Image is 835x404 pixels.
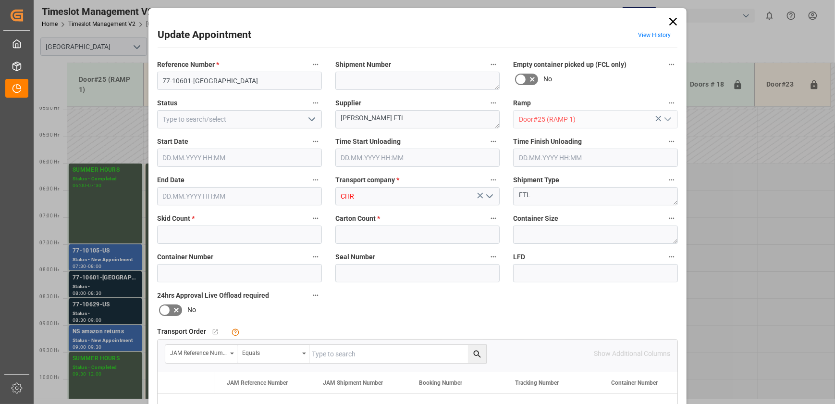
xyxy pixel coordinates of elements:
[513,214,558,224] span: Container Size
[157,327,206,337] span: Transport Order
[513,175,559,185] span: Shipment Type
[309,97,322,109] button: Status
[157,149,322,167] input: DD.MM.YYYY HH:MM
[157,60,219,70] span: Reference Number
[323,379,383,386] span: JAM Shipment Number
[468,345,486,363] button: search button
[419,379,462,386] span: Booking Number
[335,137,401,147] span: Time Start Unloading
[638,32,671,38] a: View History
[513,98,531,108] span: Ramp
[335,214,380,224] span: Carton Count
[227,379,288,386] span: JAM Reference Number
[242,346,299,357] div: Equals
[309,289,322,302] button: 24hrs Approval Live Offload required
[487,174,500,186] button: Transport company *
[309,58,322,71] button: Reference Number *
[515,379,559,386] span: Tracking Number
[665,174,678,186] button: Shipment Type
[157,214,195,224] span: Skid Count
[513,187,678,205] textarea: FTL
[665,251,678,263] button: LFD
[513,149,678,167] input: DD.MM.YYYY HH:MM
[335,252,375,262] span: Seal Number
[304,112,318,127] button: open menu
[513,110,678,128] input: Type to search/select
[157,187,322,205] input: DD.MM.YYYY HH:MM
[309,212,322,225] button: Skid Count *
[309,251,322,263] button: Container Number
[335,98,361,108] span: Supplier
[157,175,184,185] span: End Date
[158,27,251,43] h2: Update Appointment
[170,346,227,357] div: JAM Reference Number
[660,112,674,127] button: open menu
[157,137,188,147] span: Start Date
[309,345,486,363] input: Type to search
[157,290,269,301] span: 24hrs Approval Live Offload required
[157,98,177,108] span: Status
[309,174,322,186] button: End Date
[665,212,678,225] button: Container Size
[187,305,196,315] span: No
[487,212,500,225] button: Carton Count *
[165,345,237,363] button: open menu
[513,252,525,262] span: LFD
[487,135,500,148] button: Time Start Unloading
[487,251,500,263] button: Seal Number
[513,137,582,147] span: Time Finish Unloading
[157,252,213,262] span: Container Number
[335,175,399,185] span: Transport company
[665,58,678,71] button: Empty container picked up (FCL only)
[665,97,678,109] button: Ramp
[487,58,500,71] button: Shipment Number
[611,379,658,386] span: Container Number
[482,189,496,204] button: open menu
[665,135,678,148] button: Time Finish Unloading
[309,135,322,148] button: Start Date
[335,60,391,70] span: Shipment Number
[543,74,552,84] span: No
[157,110,322,128] input: Type to search/select
[237,345,309,363] button: open menu
[487,97,500,109] button: Supplier
[513,60,626,70] span: Empty container picked up (FCL only)
[335,149,500,167] input: DD.MM.YYYY HH:MM
[335,110,500,128] textarea: [PERSON_NAME] FTL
